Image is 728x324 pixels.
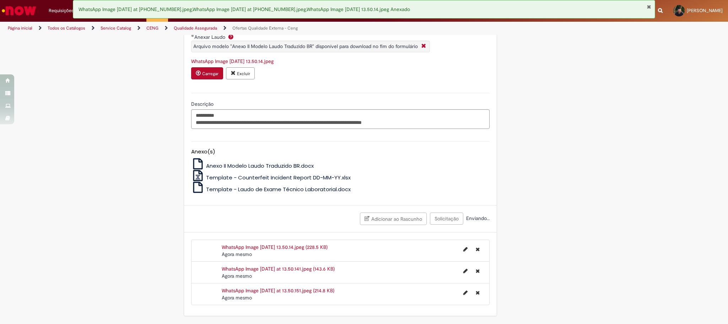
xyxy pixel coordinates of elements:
h5: Anexo(s) [191,149,490,155]
span: Agora mesmo [222,294,252,301]
span: Arquivo modelo "Anexo II Modelo Laudo Traduzido BR" disponível para download no fim do formulário [193,43,418,49]
a: Anexo II Modelo Laudo Traduzido BR.docx [191,162,314,169]
button: Excluir WhatsApp Image 2025-10-01 at 13.50.151.jpeg [471,287,484,298]
textarea: Descrição [191,109,490,129]
small: Excluir [237,71,250,77]
a: WhatsApp Image [DATE] at 13.50.141.jpeg (143.6 KB) [222,266,335,272]
span: Anexo II Modelo Laudo Traduzido BR.docx [206,162,314,169]
span: Requisições [49,7,74,14]
span: WhatsApp Image [DATE] at [PHONE_NUMBER].jpeg,WhatsApp Image [DATE] at [PHONE_NUMBER].jpeg,WhatsAp... [79,6,410,12]
time: 01/10/2025 14:24:58 [222,273,252,279]
span: Agora mesmo [222,273,252,279]
a: Template - Counterfeit Incident Report DD-MM-YY.xlsx [191,174,351,181]
span: Obrigatório Preenchido [191,34,194,37]
a: WhatsApp Image [DATE] 13.50.14.jpeg (228.5 KB) [222,244,328,250]
a: Download de WhatsApp Image 2025-10-01 at 13.50.14.jpeg [191,58,274,64]
button: Carregar anexo de Anexar Laudo Required [191,67,223,79]
button: Excluir WhatsApp Image 2025-10-01 at 13.50.14.jpeg [471,244,484,255]
span: Template - Laudo de Exame Técnico Laboratorial.docx [206,185,351,193]
button: Editar nome de arquivo WhatsApp Image 2025-10-01 at 13.50.141.jpeg [459,265,472,277]
span: Template - Counterfeit Incident Report DD-MM-YY.xlsx [206,174,351,181]
small: Carregar [202,71,219,77]
a: Todos os Catálogos [48,25,85,31]
button: Excluir WhatsApp Image 2025-10-01 at 13.50.141.jpeg [471,265,484,277]
a: Service Catalog [101,25,131,31]
a: Template - Laudo de Exame Técnico Laboratorial.docx [191,185,351,193]
span: Agora mesmo [222,251,252,257]
span: Descrição [191,101,215,107]
img: ServiceNow [1,4,37,18]
time: 01/10/2025 14:24:58 [222,251,252,257]
button: Fechar Notificação [647,4,651,10]
span: Enviando... [465,215,490,221]
span: Anexar Laudo [194,34,227,40]
span: Ajuda para Anexar Laudo [227,34,235,40]
a: Qualidade Assegurada [174,25,217,31]
time: 01/10/2025 14:24:57 [222,294,252,301]
button: Editar nome de arquivo WhatsApp Image 2025-10-01 at 13.50.14.jpeg [459,244,472,255]
button: Excluir anexo WhatsApp Image 2025-10-01 at 13.50.14.jpeg [226,67,255,79]
a: CENG [146,25,158,31]
button: Editar nome de arquivo WhatsApp Image 2025-10-01 at 13.50.151.jpeg [459,287,472,298]
a: Página inicial [8,25,32,31]
i: Fechar More information Por question_anexar_laudo [420,43,428,50]
ul: Trilhas de página [5,22,480,35]
a: WhatsApp Image [DATE] at 13.50.151.jpeg (214.8 KB) [222,287,334,294]
span: [PERSON_NAME] [687,7,723,14]
a: Ofertas Qualidade Externa - Ceng [232,25,298,31]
